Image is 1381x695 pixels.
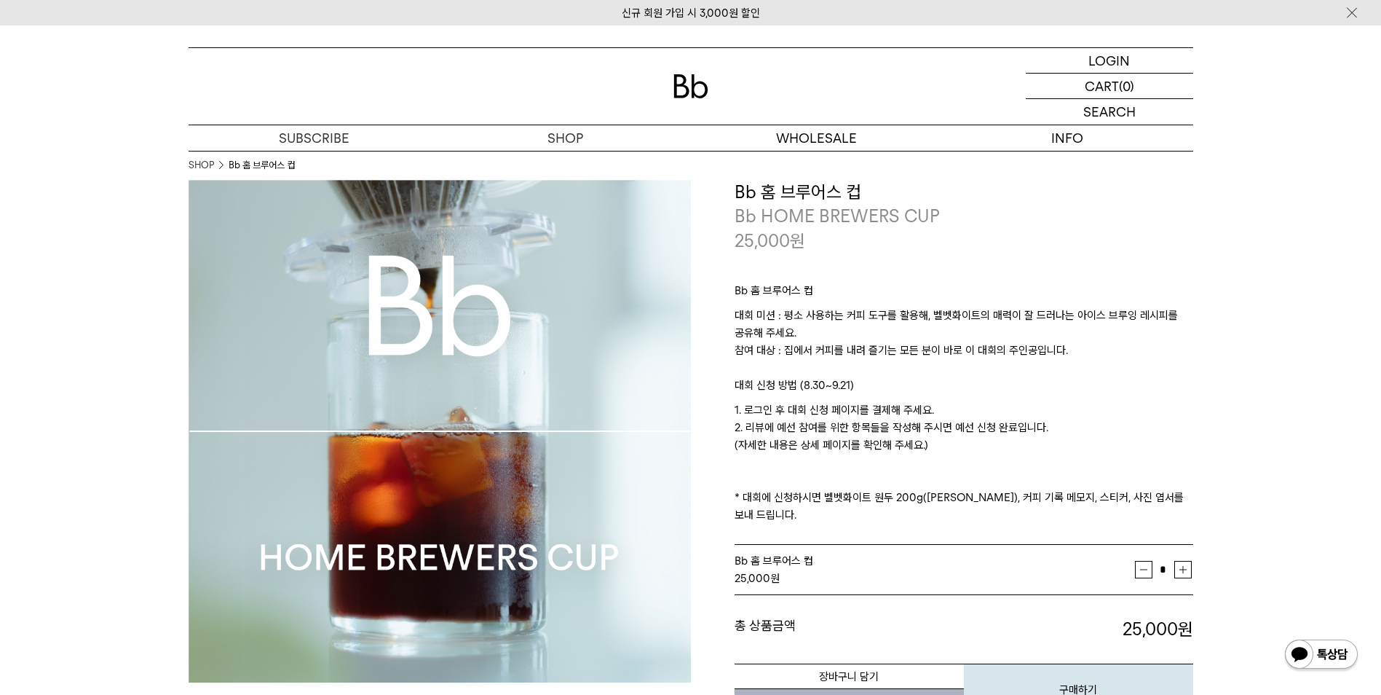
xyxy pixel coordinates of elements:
[1135,561,1152,578] button: 감소
[1083,99,1136,125] p: SEARCH
[735,282,1193,307] p: Bb 홈 브루어스 컵
[942,125,1193,151] p: INFO
[735,377,1193,401] p: 대회 신청 방법 (8.30~9.21)
[622,7,760,20] a: 신규 회원 가입 시 3,000원 할인
[1123,619,1193,640] strong: 25,000
[735,307,1193,377] p: 대회 미션 : 평소 사용하는 커피 도구를 활용해, 벨벳화이트의 매력이 잘 드러나는 아이스 브루잉 레시피를 공유해 주세요. 참여 대상 : 집에서 커피를 내려 즐기는 모든 분이 ...
[735,401,1193,524] p: 1. 로그인 후 대회 신청 페이지를 결제해 주세요. 2. 리뷰에 예선 참여를 위한 항목들을 작성해 주시면 예선 신청 완료입니다. (자세한 내용은 상세 페이지를 확인해 주세요....
[189,158,214,173] a: SHOP
[440,125,691,151] a: SHOP
[1283,638,1359,673] img: 카카오톡 채널 1:1 채팅 버튼
[1026,48,1193,74] a: LOGIN
[735,554,813,568] span: Bb 홈 브루어스 컵
[1026,74,1193,99] a: CART (0)
[735,617,964,642] dt: 총 상품금액
[735,204,1193,229] p: Bb HOME BREWERS CUP
[735,570,1135,587] div: 원
[229,158,295,173] li: Bb 홈 브루어스 컵
[735,664,964,689] button: 장바구니 담기
[790,230,805,251] span: 원
[189,180,691,683] img: Bb 홈 브루어스 컵
[189,125,440,151] a: SUBSCRIBE
[735,180,1193,205] h3: Bb 홈 브루어스 컵
[1085,74,1119,98] p: CART
[691,125,942,151] p: WHOLESALE
[735,572,770,585] strong: 25,000
[1178,619,1193,640] b: 원
[1119,74,1134,98] p: (0)
[673,74,708,98] img: 로고
[1174,561,1192,578] button: 증가
[735,229,805,254] p: 25,000
[1088,48,1130,73] p: LOGIN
